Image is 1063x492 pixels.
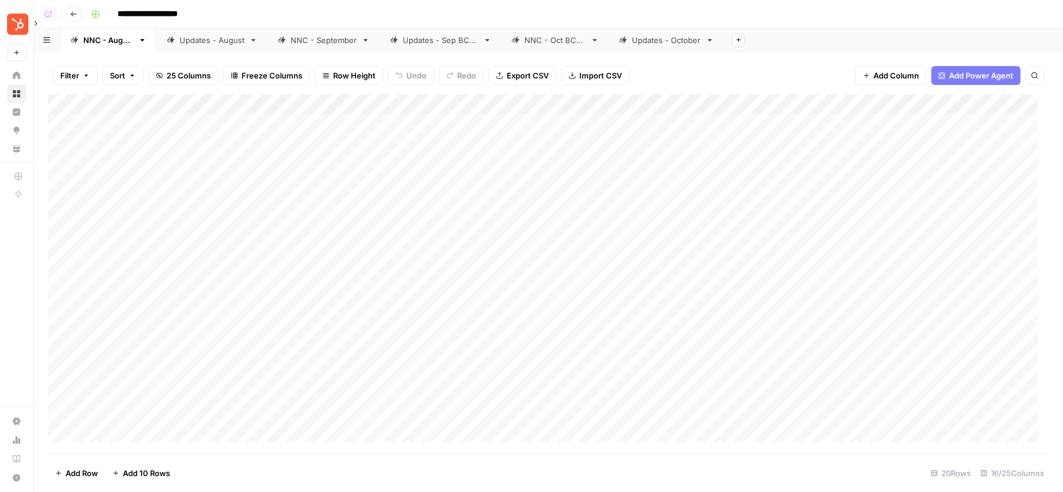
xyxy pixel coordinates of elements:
button: Filter [53,66,97,85]
a: Learning Hub [7,450,26,468]
a: NNC - [DATE] [60,28,156,52]
button: Add Row [48,464,105,483]
button: 25 Columns [148,66,219,85]
div: 16/25 Columns [976,464,1049,483]
div: NNC - [DATE] [83,34,133,46]
div: Updates - October [632,34,701,46]
button: Undo [388,66,434,85]
span: Freeze Columns [242,70,302,81]
button: Import CSV [561,66,630,85]
a: Usage [7,431,26,450]
button: Add 10 Rows [105,464,177,483]
button: Help + Support [7,468,26,487]
span: 25 Columns [167,70,211,81]
span: Add 10 Rows [123,467,170,479]
a: Browse [7,84,26,103]
div: NNC - Oct BCAP [524,34,586,46]
button: Row Height [315,66,383,85]
span: Redo [457,70,476,81]
span: Row Height [333,70,376,81]
button: Redo [439,66,484,85]
a: Insights [7,103,26,122]
span: Filter [60,70,79,81]
span: Add Power Agent [949,70,1013,81]
a: NNC - September [268,28,380,52]
span: Add Row [66,467,98,479]
div: Updates - August [180,34,244,46]
div: 20 Rows [926,464,976,483]
a: Opportunities [7,121,26,140]
div: Updates - Sep BCAP [403,34,478,46]
span: Export CSV [507,70,549,81]
a: Updates - August [156,28,268,52]
span: Import CSV [579,70,622,81]
img: Blog Content Action Plan Logo [7,14,28,35]
button: Workspace: Blog Content Action Plan [7,9,26,39]
a: Updates - Sep BCAP [380,28,501,52]
a: Settings [7,412,26,431]
div: NNC - September [291,34,357,46]
span: Undo [406,70,426,81]
a: NNC - Oct BCAP [501,28,609,52]
span: Add Column [873,70,919,81]
span: Sort [110,70,125,81]
a: Your Data [7,139,26,158]
button: Add Column [855,66,927,85]
button: Export CSV [488,66,556,85]
button: Add Power Agent [931,66,1020,85]
a: Home [7,66,26,85]
a: Updates - October [609,28,724,52]
button: Freeze Columns [223,66,310,85]
button: Sort [102,66,144,85]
